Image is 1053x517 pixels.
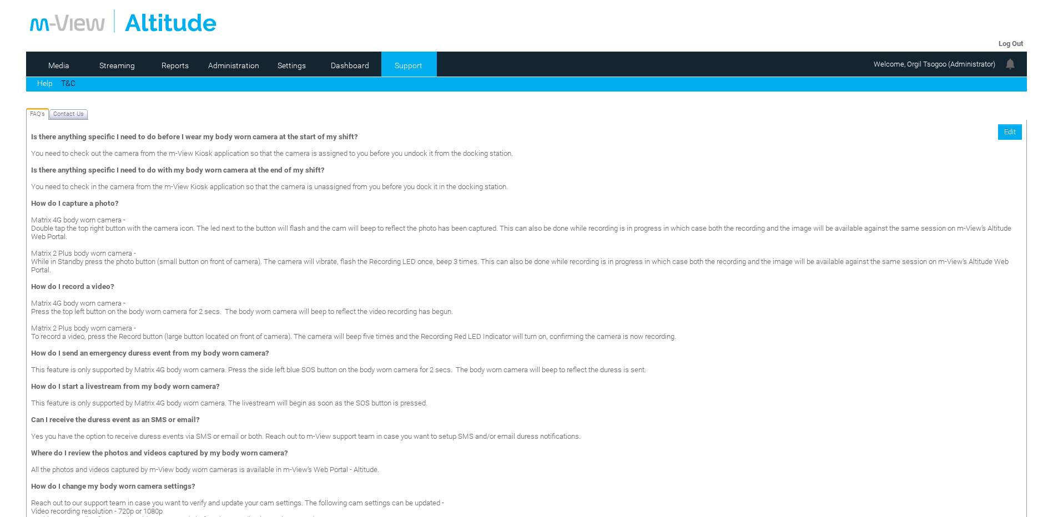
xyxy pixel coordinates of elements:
[31,499,1021,507] p: Reach out to our support team in case you want to verify and update your cam settings. The follow...
[31,257,1021,274] p: While in Standby press the photo button (small button on front of camera). The camera will vibrat...
[32,57,85,74] a: Media
[323,57,377,74] a: Dashboard
[28,108,47,120] a: FAQ's
[998,124,1022,140] a: Edit
[31,249,1021,257] p: Matrix 2 Plus body worn camera -
[31,133,358,141] span: Is there anything specific I need to do before I wear my body worn camera at the start of my shift?
[31,216,1021,224] p: Matrix 4G body worn camera -
[31,507,1021,515] p: Video recording resolution - 720p or 1080p
[31,415,200,424] span: Can I receive the duress event as an SMS or email?
[31,449,288,457] span: Where do I review the photos and videos captured by my body worn camera?
[31,332,1021,341] p: To record a video, press the Record button (large button located on front of camera). The camera ...
[31,149,1021,158] p: You need to check out the camera from the m-View Kiosk application so that the camera is assigned...
[61,79,75,88] a: T&C
[31,166,325,174] span: Is there anything specific I need to do with my body worn camera at the end of my shift?
[31,349,269,357] span: How do I send an emergency duress event from my body worn camera?
[31,307,1021,316] p: Press the top left button on the body worn camera for 2 secs. The body worn camera will beep to r...
[874,60,995,68] span: Welcome, Orgil Tsogoo (Administrator)
[31,324,1021,332] p: Matrix 2 Plus body worn camera -
[1004,57,1017,70] img: bell24.png
[148,57,202,74] a: Reports
[31,399,1021,407] p: This feature is only supported by Matrix 4G body worn camera. The livestream will begin as soon a...
[265,57,319,74] a: Settings
[31,199,119,207] span: How do I capture a photo?
[53,110,84,118] span: Contact Us
[30,110,45,118] span: FAQ's
[31,366,1021,374] p: This feature is only supported by Matrix 4G body worn camera. Press the side left blue SOS button...
[31,183,1021,191] p: You need to check in the camera from the m-View Kiosk application so that the camera is unassigne...
[31,299,1021,307] p: Matrix 4G body worn camera -
[51,108,86,120] a: Contact Us
[31,465,1021,474] p: All the photos and videos captured by m-View body worn cameras is available in m-View’s Web Porta...
[31,432,1021,440] p: Yes you have the option to receive duress events via SMS or email or both. Reach out to m-View su...
[31,482,195,490] span: How do I change my body worn camera settings?
[206,57,260,74] a: Administration
[31,382,220,391] span: How do I start a livestream from my body worn camera?
[31,224,1021,241] p: Double tap the top right button with the camera icon. The led next to the button will flash and t...
[37,79,53,88] a: Help
[381,57,435,74] a: Support
[90,57,144,74] a: Streaming
[31,282,114,291] span: How do I record a video?
[999,39,1023,48] a: Log Out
